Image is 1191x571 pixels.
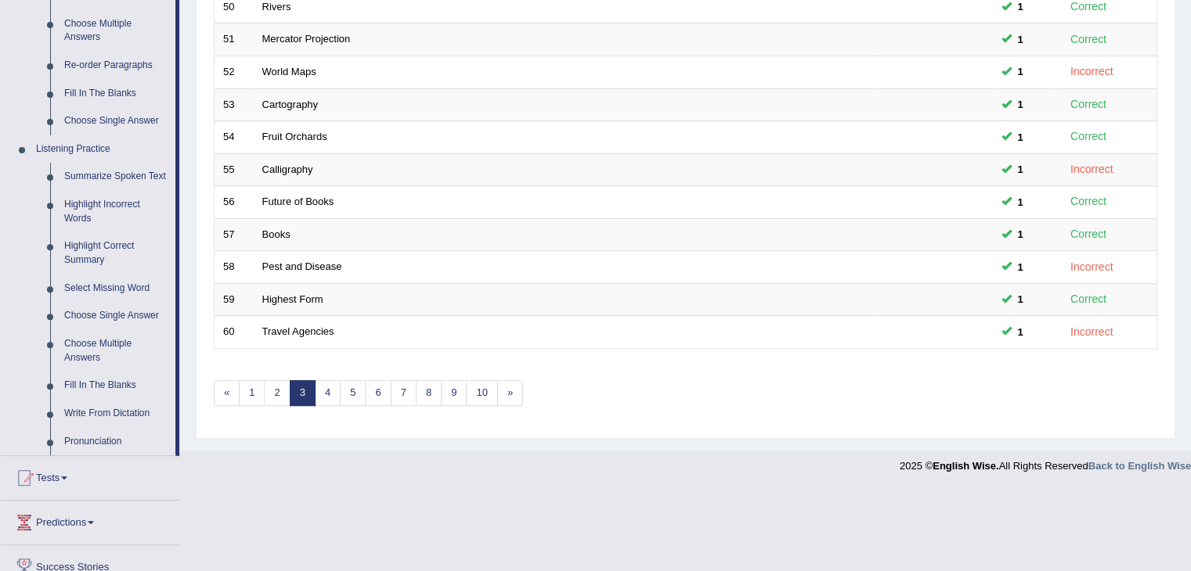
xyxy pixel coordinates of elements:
a: Choose Single Answer [57,302,175,330]
a: Future of Books [262,196,334,207]
a: 10 [466,380,497,406]
a: Choose Multiple Answers [57,10,175,52]
span: You can still take this question [1012,259,1030,275]
span: You can still take this question [1012,194,1030,210]
div: Correct [1064,127,1113,145]
a: Travel Agencies [262,325,334,337]
a: Books [262,228,291,240]
a: 8 [416,380,442,406]
div: Incorrect [1064,160,1120,178]
span: You can still take this question [1012,96,1030,113]
span: You can still take this question [1012,291,1030,307]
span: You can still take this question [1012,324,1030,340]
div: Incorrect [1064,323,1120,341]
a: Fill In The Blanks [57,372,175,400]
a: 2 [264,380,290,406]
a: Highlight Correct Summary [57,232,175,274]
a: Mercator Projection [262,33,351,45]
a: 1 [239,380,265,406]
td: 54 [215,121,254,154]
a: Summarize Spoken Text [57,163,175,191]
div: Correct [1064,192,1113,210]
a: World Maps [262,66,316,77]
td: 56 [215,186,254,219]
a: Back to English Wise [1088,460,1191,472]
span: You can still take this question [1012,63,1030,80]
a: Highest Form [262,293,323,305]
a: « [214,380,240,406]
a: Write From Dictation [57,400,175,428]
span: You can still take this question [1012,161,1030,178]
a: Re-order Paragraphs [57,52,175,80]
a: Cartography [262,99,319,110]
div: Correct [1064,225,1113,243]
span: You can still take this question [1012,129,1030,145]
a: 9 [441,380,467,406]
div: Correct [1064,290,1113,308]
a: Highlight Incorrect Words [57,191,175,232]
td: 53 [215,88,254,121]
a: 5 [340,380,366,406]
td: 58 [215,251,254,284]
span: You can still take this question [1012,226,1030,242]
td: 51 [215,23,254,56]
a: Select Missing Word [57,275,175,303]
td: 52 [215,56,254,88]
a: Pest and Disease [262,260,342,272]
strong: English Wise. [933,460,998,472]
a: 6 [365,380,391,406]
span: You can still take this question [1012,31,1030,48]
div: Correct [1064,31,1113,48]
a: Fill In The Blanks [57,80,175,108]
a: 3 [290,380,316,406]
div: 2025 © All Rights Reserved [900,451,1191,473]
a: Rivers [262,1,291,13]
a: » [497,380,523,406]
td: 60 [215,316,254,349]
a: 4 [315,380,341,406]
div: Correct [1064,95,1113,113]
a: Calligraphy [262,163,313,175]
td: 59 [215,283,254,316]
a: 7 [391,380,417,406]
a: Predictions [1,501,179,540]
div: Incorrect [1064,63,1120,81]
td: 55 [215,153,254,186]
a: Listening Practice [29,135,175,163]
div: Incorrect [1064,258,1120,276]
a: Fruit Orchards [262,131,327,142]
a: Choose Single Answer [57,107,175,135]
a: Tests [1,456,179,495]
a: Choose Multiple Answers [57,330,175,372]
a: Pronunciation [57,428,175,456]
td: 57 [215,218,254,251]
